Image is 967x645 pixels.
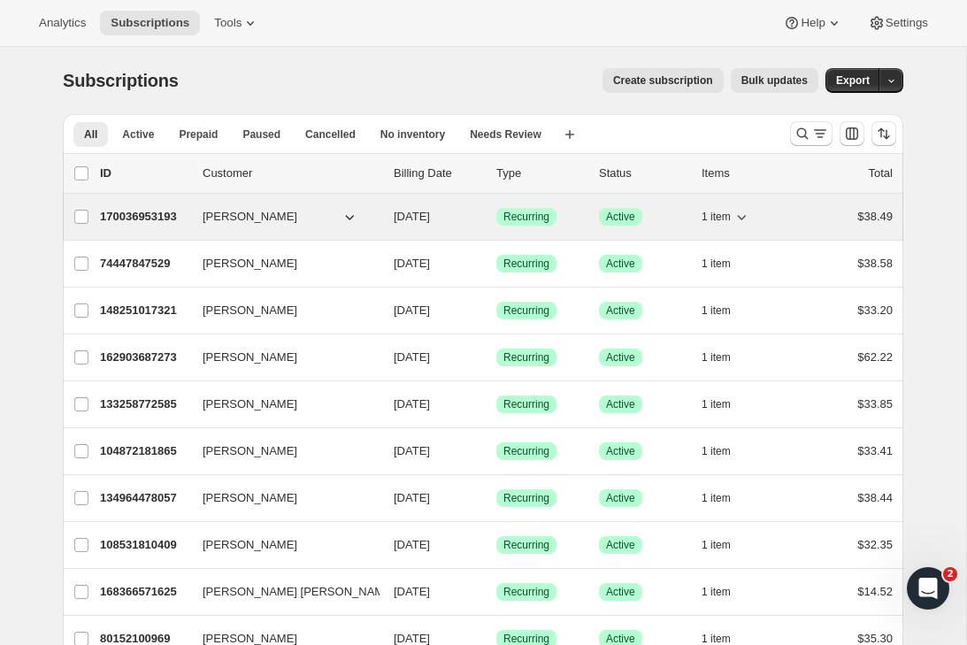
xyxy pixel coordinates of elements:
[869,165,893,182] p: Total
[503,397,549,411] span: Recurring
[203,302,297,319] span: [PERSON_NAME]
[100,251,893,276] div: 74447847529[PERSON_NAME][DATE]SuccessRecurringSuccessActive1 item$38.58
[203,165,380,182] p: Customer
[192,437,369,465] button: [PERSON_NAME]
[394,303,430,317] span: [DATE]
[731,68,818,93] button: Bulk updates
[203,442,297,460] span: [PERSON_NAME]
[857,210,893,223] span: $38.49
[857,585,893,598] span: $14.52
[772,11,853,35] button: Help
[857,632,893,645] span: $35.30
[702,533,750,557] button: 1 item
[606,538,635,552] span: Active
[790,121,833,146] button: Search and filter results
[192,390,369,418] button: [PERSON_NAME]
[394,350,430,364] span: [DATE]
[857,11,939,35] button: Settings
[192,531,369,559] button: [PERSON_NAME]
[702,538,731,552] span: 1 item
[857,303,893,317] span: $33.20
[203,395,297,413] span: [PERSON_NAME]
[122,127,154,142] span: Active
[100,439,893,464] div: 104872181865[PERSON_NAME][DATE]SuccessRecurringSuccessActive1 item$33.41
[394,632,430,645] span: [DATE]
[100,208,188,226] p: 170036953193
[503,303,549,318] span: Recurring
[857,444,893,457] span: $33.41
[84,127,97,142] span: All
[394,210,430,223] span: [DATE]
[599,165,687,182] p: Status
[100,486,893,511] div: 134964478057[PERSON_NAME][DATE]SuccessRecurringSuccessActive1 item$38.44
[702,585,731,599] span: 1 item
[857,491,893,504] span: $38.44
[192,203,369,231] button: [PERSON_NAME]
[100,11,200,35] button: Subscriptions
[39,16,86,30] span: Analytics
[394,585,430,598] span: [DATE]
[214,16,242,30] span: Tools
[503,350,549,365] span: Recurring
[702,350,731,365] span: 1 item
[100,165,893,182] div: IDCustomerBilling DateTypeStatusItemsTotal
[503,257,549,271] span: Recurring
[702,165,790,182] div: Items
[192,296,369,325] button: [PERSON_NAME]
[825,68,880,93] button: Export
[702,257,731,271] span: 1 item
[242,127,280,142] span: Paused
[602,68,724,93] button: Create subscription
[203,583,395,601] span: [PERSON_NAME] [PERSON_NAME]
[394,165,482,182] p: Billing Date
[606,303,635,318] span: Active
[203,489,297,507] span: [PERSON_NAME]
[28,11,96,35] button: Analytics
[100,255,188,273] p: 74447847529
[63,71,179,90] span: Subscriptions
[100,345,893,370] div: 162903687273[PERSON_NAME][DATE]SuccessRecurringSuccessActive1 item$62.22
[702,210,731,224] span: 1 item
[394,444,430,457] span: [DATE]
[907,567,949,610] iframe: Intercom live chat
[702,486,750,511] button: 1 item
[394,538,430,551] span: [DATE]
[702,397,731,411] span: 1 item
[702,439,750,464] button: 1 item
[702,204,750,229] button: 1 item
[111,16,189,30] span: Subscriptions
[857,257,893,270] span: $38.58
[100,204,893,229] div: 170036953193[PERSON_NAME][DATE]SuccessRecurringSuccessActive1 item$38.49
[100,536,188,554] p: 108531810409
[100,298,893,323] div: 148251017321[PERSON_NAME][DATE]SuccessRecurringSuccessActive1 item$33.20
[394,257,430,270] span: [DATE]
[606,397,635,411] span: Active
[606,257,635,271] span: Active
[702,298,750,323] button: 1 item
[857,397,893,411] span: $33.85
[871,121,896,146] button: Sort the results
[886,16,928,30] span: Settings
[100,489,188,507] p: 134964478057
[503,538,549,552] span: Recurring
[503,585,549,599] span: Recurring
[943,567,957,581] span: 2
[192,484,369,512] button: [PERSON_NAME]
[203,536,297,554] span: [PERSON_NAME]
[606,444,635,458] span: Active
[100,165,188,182] p: ID
[192,578,369,606] button: [PERSON_NAME] [PERSON_NAME]
[394,397,430,411] span: [DATE]
[836,73,870,88] span: Export
[100,392,893,417] div: 133258772585[PERSON_NAME][DATE]SuccessRecurringSuccessActive1 item$33.85
[503,210,549,224] span: Recurring
[380,127,445,142] span: No inventory
[801,16,825,30] span: Help
[203,11,270,35] button: Tools
[606,350,635,365] span: Active
[100,349,188,366] p: 162903687273
[179,127,218,142] span: Prepaid
[741,73,808,88] span: Bulk updates
[470,127,541,142] span: Needs Review
[840,121,864,146] button: Customize table column order and visibility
